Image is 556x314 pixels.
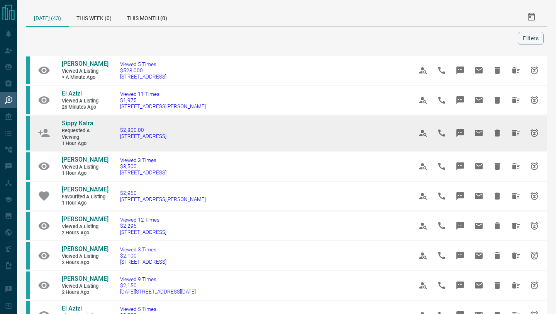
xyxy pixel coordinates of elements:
div: condos.ca [26,271,30,299]
span: Hide All from M. S. Zaman [507,157,525,176]
span: El Azizi [62,90,82,97]
span: Viewed 9 Times [120,276,196,282]
span: [STREET_ADDRESS] [120,169,166,176]
span: Viewed a Listing [62,98,108,104]
span: Call [432,91,451,109]
span: $2,950 [120,190,206,196]
a: Viewed 3 Times$3,500[STREET_ADDRESS] [120,157,166,176]
span: Snooze [525,61,544,80]
span: Hide [488,124,507,142]
a: [PERSON_NAME] [62,275,108,283]
a: $2,950[STREET_ADDRESS][PERSON_NAME] [120,190,206,202]
span: [STREET_ADDRESS][PERSON_NAME] [120,103,206,109]
span: Hide [488,61,507,80]
span: View Profile [414,157,432,176]
span: Hide All from El Azizi [507,91,525,109]
span: Favourited a Listing [62,194,108,200]
span: Email [470,217,488,235]
span: Hide All from Alina Hasan [507,276,525,295]
span: [STREET_ADDRESS] [120,73,166,80]
span: [PERSON_NAME] [62,245,108,253]
span: Viewed 3 Times [120,157,166,163]
span: $1,975 [120,97,206,103]
span: Snooze [525,187,544,205]
span: Viewed a Listing [62,68,108,75]
span: Viewed a Listing [62,253,108,260]
span: [PERSON_NAME] [62,156,108,163]
span: View Profile [414,91,432,109]
span: Snooze [525,246,544,265]
span: View Profile [414,61,432,80]
div: condos.ca [26,182,30,210]
span: Snooze [525,124,544,142]
span: Hide [488,91,507,109]
span: 1 hour ago [62,200,108,206]
span: Call [432,276,451,295]
span: Hide [488,157,507,176]
span: 26 minutes ago [62,104,108,111]
span: Message [451,157,470,176]
div: This Week (0) [69,8,119,26]
div: This Month (0) [119,8,175,26]
a: $2,800.00[STREET_ADDRESS] [120,127,166,139]
span: Hide [488,187,507,205]
span: Viewed a Listing [62,224,108,230]
span: 2 hours ago [62,259,108,266]
div: [DATE] (43) [26,8,69,27]
span: El Azizi [62,305,82,312]
span: View Profile [414,246,432,265]
span: $2,295 [120,223,166,229]
span: [PERSON_NAME] [62,60,108,67]
div: condos.ca [26,116,30,150]
span: 2 hours ago [62,230,108,236]
div: condos.ca [26,56,30,84]
a: Sippy Kalra [62,119,108,128]
span: [DATE][STREET_ADDRESS][DATE] [120,288,196,295]
span: $528,000 [120,67,166,73]
span: $2,800.00 [120,127,166,133]
span: View Profile [414,217,432,235]
button: Select Date Range [522,8,541,26]
a: [PERSON_NAME] [62,156,108,164]
span: Email [470,276,488,295]
span: Message [451,246,470,265]
a: El Azizi [62,90,108,98]
span: Viewed 3 Times [120,246,166,253]
span: Hide All from Sippy Kalra [507,124,525,142]
span: Call [432,187,451,205]
span: Message [451,276,470,295]
span: Hide [488,217,507,235]
a: Viewed 9 Times$2,150[DATE][STREET_ADDRESS][DATE] [120,276,196,295]
span: Email [470,124,488,142]
span: Message [451,124,470,142]
a: Viewed 11 Times$1,975[STREET_ADDRESS][PERSON_NAME] [120,91,206,109]
span: Message [451,61,470,80]
a: Viewed 3 Times$2,100[STREET_ADDRESS] [120,246,166,265]
span: Sippy Kalra [62,119,93,127]
span: [STREET_ADDRESS] [120,229,166,235]
span: Message [451,187,470,205]
span: 1 hour ago [62,140,108,147]
span: [PERSON_NAME] [62,186,108,193]
span: View Profile [414,187,432,205]
span: Call [432,124,451,142]
span: 1 hour ago [62,170,108,177]
span: [STREET_ADDRESS] [120,133,166,139]
span: View Profile [414,276,432,295]
span: Call [432,217,451,235]
span: View Profile [414,124,432,142]
span: $2,150 [120,282,196,288]
a: [PERSON_NAME] [62,186,108,194]
span: Viewed 12 Times [120,217,166,223]
span: $3,500 [120,163,166,169]
div: condos.ca [26,212,30,240]
span: Call [432,61,451,80]
span: Hide All from Amit Jaiswal [507,217,525,235]
span: [STREET_ADDRESS] [120,259,166,265]
button: Filters [518,32,544,45]
span: $2,100 [120,253,166,259]
span: Call [432,246,451,265]
a: El Azizi [62,305,108,313]
span: Hide [488,276,507,295]
span: [PERSON_NAME] [62,215,108,223]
